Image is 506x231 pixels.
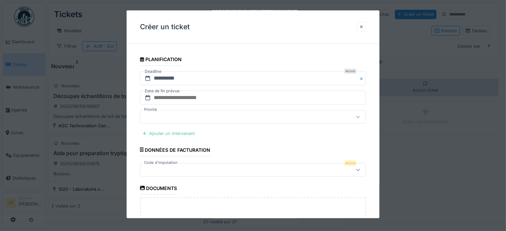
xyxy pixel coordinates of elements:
[143,107,158,112] label: Priorité
[140,54,182,66] div: Planification
[143,160,179,166] label: Code d'imputation
[140,129,197,138] div: Ajouter un intervenant
[344,160,357,166] div: Requis
[140,23,190,31] h3: Créer un ticket
[344,68,357,74] div: Requis
[140,145,211,156] div: Données de facturation
[359,71,366,85] button: Close
[144,87,180,95] label: Date de fin prévue
[140,183,177,195] div: Documents
[144,68,162,75] label: Deadline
